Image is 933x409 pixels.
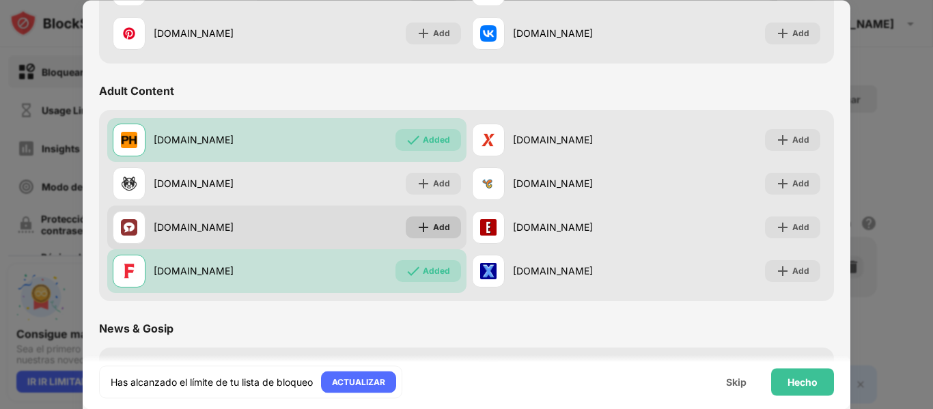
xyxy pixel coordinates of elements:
div: Add [792,133,809,147]
div: [DOMAIN_NAME] [154,133,287,147]
div: [DOMAIN_NAME] [154,264,287,279]
div: [DOMAIN_NAME] [513,264,646,279]
div: Add [792,27,809,40]
div: Add [433,27,450,40]
div: Hecho [788,376,818,387]
div: Has alcanzado el límite de tu lista de bloqueo [111,375,313,389]
div: [DOMAIN_NAME] [513,133,646,147]
div: Adult Content [99,84,174,98]
div: [DOMAIN_NAME] [513,27,646,41]
div: News & Gosip [99,322,173,335]
div: [DOMAIN_NAME] [513,221,646,235]
div: Add [792,264,809,278]
div: [DOMAIN_NAME] [154,177,287,191]
div: Skip [726,376,747,387]
img: favicons [121,219,137,236]
img: favicons [121,25,137,42]
img: favicons [480,25,497,42]
img: favicons [480,175,497,192]
img: favicons [480,263,497,279]
div: Add [433,177,450,191]
img: favicons [480,219,497,236]
div: Added [423,264,450,278]
img: favicons [480,132,497,148]
img: favicons [121,263,137,279]
div: [DOMAIN_NAME] [513,177,646,191]
img: favicons [121,132,137,148]
div: Add [433,221,450,234]
div: [DOMAIN_NAME] [154,27,287,41]
div: Add [792,177,809,191]
img: favicons [121,175,137,192]
div: ACTUALIZAR [332,375,385,389]
div: [DOMAIN_NAME] [154,221,287,235]
div: Added [423,133,450,147]
div: Add [792,221,809,234]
